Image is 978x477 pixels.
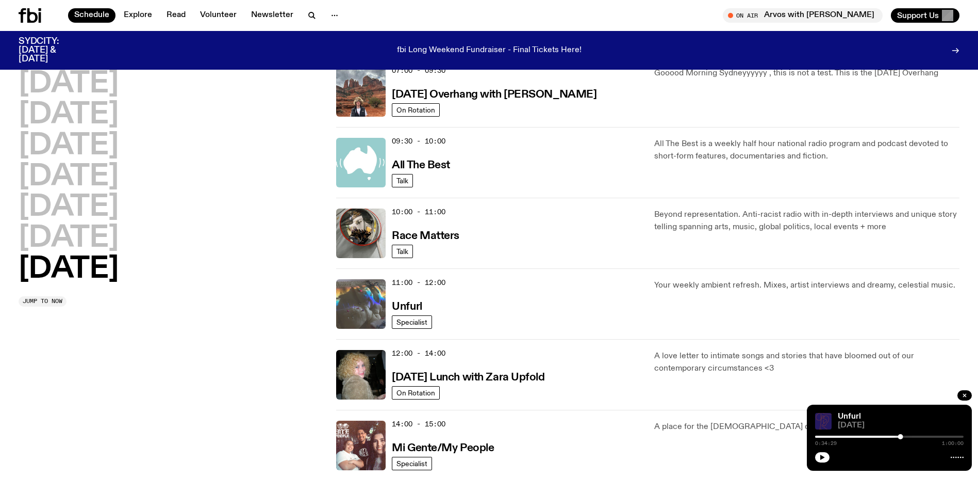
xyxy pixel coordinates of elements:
[118,8,158,23] a: Explore
[392,386,440,400] a: On Rotation
[392,103,440,117] a: On Rotation
[19,255,119,284] button: [DATE]
[838,422,964,430] span: [DATE]
[19,70,119,99] button: [DATE]
[654,209,959,233] p: Beyond representation. Anti-racist radio with in-depth interviews and unique story telling spanni...
[897,11,939,20] span: Support Us
[19,101,119,130] button: [DATE]
[194,8,243,23] a: Volunteer
[392,278,445,288] span: 11:00 - 12:00
[891,8,959,23] button: Support Us
[392,229,459,242] a: Race Matters
[392,457,432,470] a: Specialist
[160,8,192,23] a: Read
[68,8,115,23] a: Schedule
[19,193,119,222] button: [DATE]
[19,163,119,192] button: [DATE]
[654,67,959,79] p: Gooood Morning Sydneyyyyyy , this is not a test. This is the [DATE] Overhang
[336,279,386,329] img: A piece of fabric is pierced by sewing pins with different coloured heads, a rainbow light is cas...
[392,299,422,312] a: Unfurl
[392,443,494,454] h3: Mi Gente/My People
[19,296,67,307] button: Jump to now
[396,177,408,185] span: Talk
[392,89,596,100] h3: [DATE] Overhang with [PERSON_NAME]
[838,412,861,421] a: Unfurl
[392,348,445,358] span: 12:00 - 14:00
[723,8,883,23] button: On AirArvos with [PERSON_NAME]
[815,441,837,446] span: 0:34:29
[942,441,964,446] span: 1:00:00
[396,460,427,468] span: Specialist
[19,37,85,63] h3: SYDCITY: [DATE] & [DATE]
[392,136,445,146] span: 09:30 - 10:00
[396,106,435,114] span: On Rotation
[392,231,459,242] h3: Race Matters
[654,421,959,433] p: A place for the [DEMOGRAPHIC_DATA] diaspora to flourish.
[392,245,413,258] a: Talk
[654,350,959,375] p: A love letter to intimate songs and stories that have bloomed out of our contemporary circumstanc...
[392,66,445,75] span: 07:00 - 09:30
[396,248,408,256] span: Talk
[392,372,544,383] h3: [DATE] Lunch with Zara Upfold
[392,207,445,217] span: 10:00 - 11:00
[19,224,119,253] button: [DATE]
[392,419,445,429] span: 14:00 - 15:00
[336,350,386,400] img: A digital camera photo of Zara looking to her right at the camera, smiling. She is wearing a ligh...
[392,370,544,383] a: [DATE] Lunch with Zara Upfold
[397,46,582,55] p: fbi Long Weekend Fundraiser - Final Tickets Here!
[392,174,413,187] a: Talk
[392,441,494,454] a: Mi Gente/My People
[336,209,386,258] img: A photo of the Race Matters team taken in a rear view or "blindside" mirror. A bunch of people of...
[245,8,300,23] a: Newsletter
[654,279,959,292] p: Your weekly ambient refresh. Mixes, artist interviews and dreamy, celestial music.
[654,138,959,163] p: All The Best is a weekly half hour national radio program and podcast devoted to short-form featu...
[396,389,435,397] span: On Rotation
[23,298,62,304] span: Jump to now
[392,160,450,171] h3: All The Best
[392,87,596,100] a: [DATE] Overhang with [PERSON_NAME]
[396,319,427,326] span: Specialist
[392,301,422,312] h3: Unfurl
[19,132,119,161] button: [DATE]
[392,315,432,329] a: Specialist
[392,158,450,171] a: All The Best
